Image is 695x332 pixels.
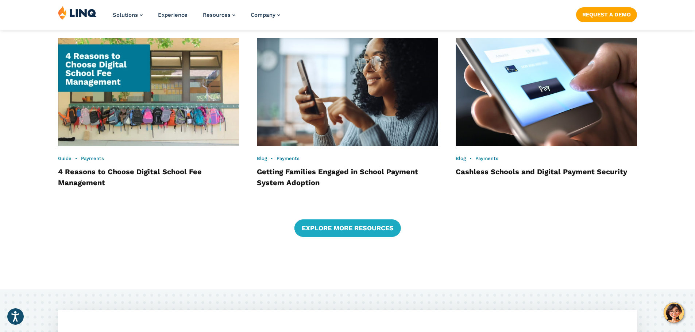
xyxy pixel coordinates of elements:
a: Explore More Resources [294,219,401,237]
a: Company [251,12,280,18]
a: Guide [58,156,72,161]
nav: Button Navigation [576,6,637,22]
a: Request a Demo [576,7,637,22]
nav: Primary Navigation [113,6,280,30]
a: Blog [456,156,466,161]
a: Blog [257,156,267,161]
a: Payments [81,156,104,161]
a: Payments [277,156,300,161]
div: • [58,155,239,162]
span: Company [251,12,275,18]
button: Hello, have a question? Let’s chat. [664,302,684,323]
a: 4 Reasons to Choose Digital School Fee Management [58,167,202,187]
span: Solutions [113,12,138,18]
a: Experience [158,12,188,18]
a: Cashless Schools and Digital Payment Security [456,167,627,176]
a: Resources [203,12,235,18]
img: LINQ | K‑12 Software [58,6,97,20]
span: Resources [203,12,231,18]
a: Solutions [113,12,143,18]
img: Mobile phone screen showing cashless payment [456,38,637,146]
a: Getting Families Engaged in School Payment System Adoption [257,167,418,187]
a: Payments [475,156,498,161]
div: • [257,155,438,162]
img: 4 Reasons to Choose Digital School Fee Management [58,38,239,146]
img: Parent looking at phone [257,38,438,146]
div: • [456,155,637,162]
